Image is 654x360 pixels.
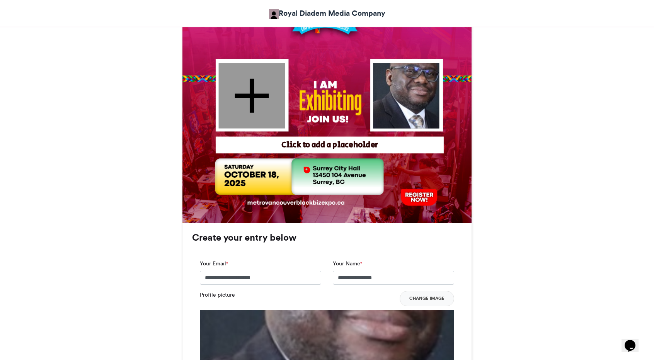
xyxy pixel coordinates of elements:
label: Your Name [333,260,362,268]
label: Profile picture [200,291,235,299]
h3: Create your entry below [192,233,462,242]
div: Click to add a placeholder [219,139,441,151]
label: Your Email [200,260,228,268]
iframe: chat widget [622,329,646,352]
a: Royal Diadem Media Company [269,8,385,19]
button: Change Image [400,291,454,306]
img: Sunday Adebakin [269,9,279,19]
